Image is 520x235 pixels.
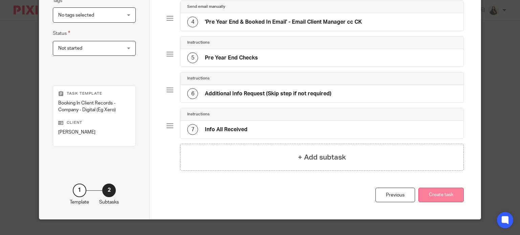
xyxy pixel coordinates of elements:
h4: Instructions [187,40,210,45]
div: 4 [187,17,198,27]
p: Booking In Client Records - Company - Digital (Eg Xero) [58,100,130,114]
h4: Send email manually [187,4,225,9]
p: [PERSON_NAME] [58,129,130,136]
p: Task template [58,91,130,96]
h4: Pre Year End Checks [205,54,258,62]
h4: Additional Info Request (Skip step if not required) [205,90,331,97]
p: Client [58,120,130,125]
button: Create task [418,188,464,202]
div: 1 [73,184,86,197]
div: Previous [375,188,415,202]
h4: Info All Received [205,126,247,133]
p: Subtasks [99,199,119,206]
h4: + Add subtask [298,152,346,163]
span: No tags selected [58,13,94,18]
div: 7 [187,124,198,135]
div: 5 [187,52,198,63]
label: Status [53,29,70,37]
h4: Instructions [187,112,210,117]
div: 6 [187,88,198,99]
h4: Instructions [187,76,210,81]
div: 2 [102,184,116,197]
h4: 'Pre Year End & Booked In Email' - Email Client Manager cc CK [205,19,362,26]
span: Not started [58,46,82,51]
p: Template [70,199,89,206]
